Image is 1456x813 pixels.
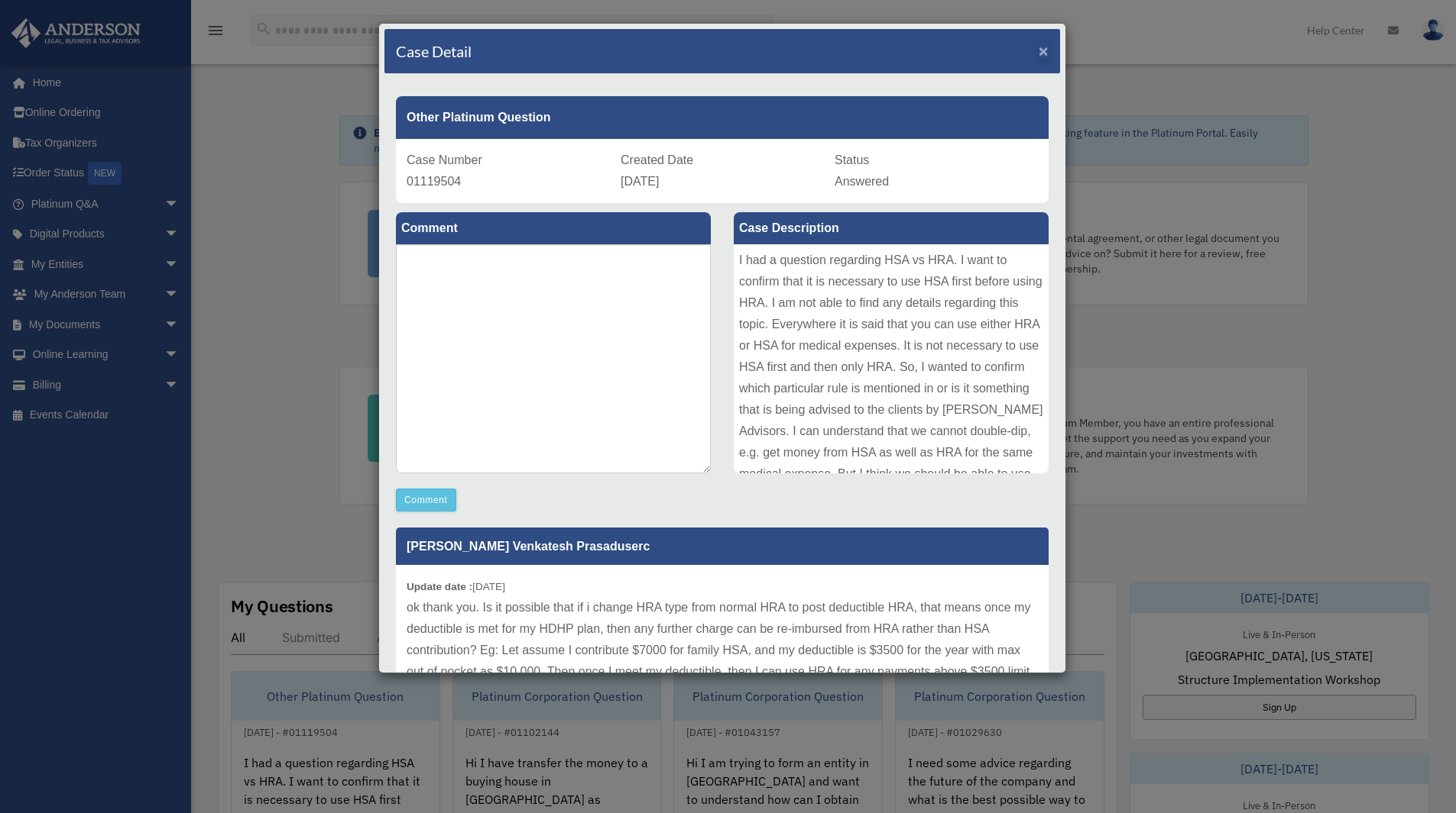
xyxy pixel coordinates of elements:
[396,527,1049,565] p: [PERSON_NAME] Venkatesh Prasaduserc
[734,244,1049,473] div: I had a question regarding HSA vs HRA. I want to confirm that it is necessary to use HSA first be...
[396,40,472,62] h4: Case Detail
[396,212,711,244] label: Comment
[407,597,1038,704] p: ok thank you. Is it possible that if i change HRA type from normal HRA to post deductible HRA, th...
[407,581,505,592] small: [DATE]
[396,489,456,511] button: Comment
[734,212,1049,244] label: Case Description
[835,175,889,188] span: Answered
[396,96,1049,139] div: Other Platinum Question
[835,153,869,166] span: Status
[1039,42,1049,60] span: ×
[1039,43,1049,59] button: Close
[407,175,461,188] span: 01119504
[621,175,659,188] span: [DATE]
[407,153,482,166] span: Case Number
[407,581,472,592] b: Update date :
[621,153,693,166] span: Created Date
